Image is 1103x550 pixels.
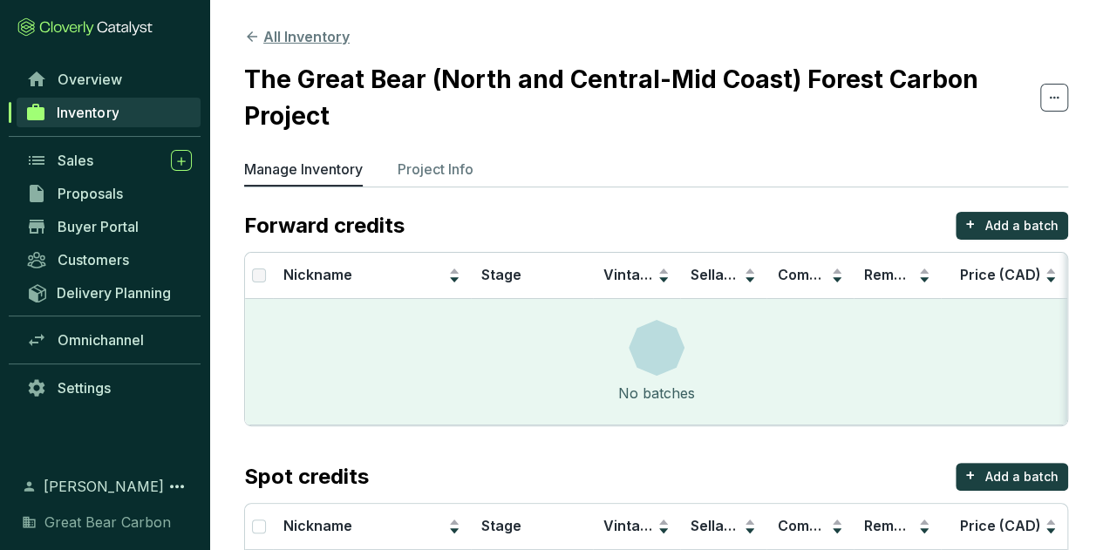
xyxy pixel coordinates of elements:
[58,71,122,88] span: Overview
[985,468,1059,485] p: Add a batch
[960,266,1041,283] span: Price (CAD)
[283,517,352,534] span: Nickname
[956,463,1068,491] button: +Add a batch
[17,179,201,208] a: Proposals
[691,266,745,283] span: Sellable
[471,253,593,299] th: Stage
[58,251,129,268] span: Customers
[603,517,657,534] span: Vintage
[244,463,369,491] p: Spot credits
[17,65,201,94] a: Overview
[44,512,171,533] span: Great Bear Carbon
[17,146,201,175] a: Sales
[244,212,405,240] p: Forward credits
[58,331,144,349] span: Omnichannel
[17,98,201,127] a: Inventory
[58,218,139,235] span: Buyer Portal
[244,61,1040,134] h2: The Great Bear (North and Central-Mid Coast) Forest Carbon Project
[44,476,164,497] span: [PERSON_NAME]
[960,517,1041,534] span: Price (CAD)
[17,325,201,355] a: Omnichannel
[864,517,936,534] span: Remaining
[481,266,521,283] span: Stage
[398,159,473,180] p: Project Info
[17,212,201,241] a: Buyer Portal
[58,152,93,169] span: Sales
[17,245,201,275] a: Customers
[58,185,123,202] span: Proposals
[57,284,171,302] span: Delivery Planning
[58,379,111,397] span: Settings
[956,212,1068,240] button: +Add a batch
[244,159,363,180] p: Manage Inventory
[777,266,852,283] span: Committed
[864,266,936,283] span: Remaining
[618,383,695,404] div: No batches
[965,212,976,236] p: +
[777,517,852,534] span: Committed
[603,266,657,283] span: Vintage
[17,373,201,403] a: Settings
[17,278,201,307] a: Delivery Planning
[244,26,350,47] button: All Inventory
[691,517,745,534] span: Sellable
[965,463,976,487] p: +
[471,504,593,550] th: Stage
[57,104,119,121] span: Inventory
[283,266,352,283] span: Nickname
[985,217,1059,234] p: Add a batch
[481,517,521,534] span: Stage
